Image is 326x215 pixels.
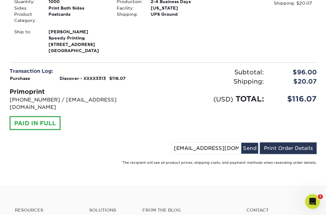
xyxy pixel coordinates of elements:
[163,68,268,77] div: Subtotal:
[10,5,44,11] div: Sides:
[10,68,158,75] div: Transaction Log:
[10,11,44,24] div: Product Category:
[112,5,146,11] div: Facility:
[89,207,133,213] h4: Solutions
[241,143,258,154] button: Send
[48,29,107,53] strong: [GEOGRAPHIC_DATA]
[213,95,233,103] small: (USD)
[268,77,321,86] div: $20.07
[10,87,158,96] div: Primoprint
[146,5,214,11] div: [US_STATE]
[163,77,268,86] div: Shipping:
[142,207,230,213] h4: From the Blog
[48,29,107,35] span: [PERSON_NAME]
[235,94,264,103] span: TOTAL:
[10,96,158,111] p: [PHONE_NUMBER] / [EMAIL_ADDRESS][DOMAIN_NAME]
[121,160,316,164] small: The recipient will see all product prices, shipping costs, and payment methods when resending ord...
[44,11,112,24] div: Postcards
[260,142,316,154] a: Print Order Details
[60,76,106,81] strong: Discover - XXXX3313
[10,116,61,130] div: PAID IN FULL
[146,11,214,17] div: UPS Ground
[10,29,44,54] div: Ship to:
[305,194,320,209] iframe: Intercom live chat
[10,76,30,81] strong: Purchase
[48,41,107,48] span: [STREET_ADDRESS]
[268,68,321,77] div: $96.00
[48,35,107,41] span: Speedy Printing
[318,194,323,199] span: 1
[44,5,112,11] div: Print Both Sides
[246,207,311,213] a: Contact
[15,207,80,213] h4: Resources
[112,11,146,17] div: Shipping:
[109,76,125,81] strong: $116.07
[268,93,321,105] div: $116.07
